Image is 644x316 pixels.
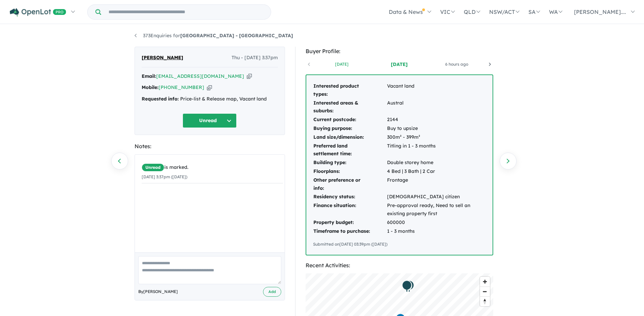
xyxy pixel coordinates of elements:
nav: breadcrumb [135,32,510,40]
td: Buying purpose: [313,124,387,133]
button: Zoom out [480,287,490,296]
td: Preferred land settlement time: [313,142,387,159]
span: Zoom out [480,287,490,296]
strong: Email: [142,73,156,79]
td: Double storey home [387,158,486,167]
td: 600000 [387,218,486,227]
td: 4 Bed | 3 Bath | 2 Car [387,167,486,176]
td: Other preference or info: [313,176,387,193]
strong: Mobile: [142,84,159,90]
a: [DATE] [313,61,371,68]
div: Price-list & Release map, Vacant land [142,95,278,103]
td: Frontage [387,176,486,193]
div: Map marker [404,280,414,293]
td: Timeframe to purchase: [313,227,387,236]
td: Austral [387,99,486,116]
button: Unread [183,113,237,128]
div: Notes: [135,142,285,151]
td: Buy to upsize [387,124,486,133]
span: By [PERSON_NAME] [138,288,178,295]
a: [DATE] [371,61,428,68]
td: [DEMOGRAPHIC_DATA] citizen [387,193,486,201]
span: Thu - [DATE] 3:37pm [232,54,278,62]
span: Reset bearing to north [480,297,490,306]
div: Buyer Profile: [306,47,493,56]
div: Submitted on [DATE] 03:39pm ([DATE]) [313,241,486,248]
td: Vacant land [387,82,486,99]
td: Interested areas & suburbs: [313,99,387,116]
a: [EMAIL_ADDRESS][DOMAIN_NAME] [156,73,244,79]
div: Recent Activities: [306,261,493,270]
td: Finance situation: [313,201,387,218]
td: Pre-approval ready, Need to sell an existing property first [387,201,486,218]
td: 1 - 3 months [387,227,486,236]
td: Land size/dimension: [313,133,387,142]
strong: Requested info: [142,96,179,102]
td: 300m² - 399m² [387,133,486,142]
span: Unread [142,163,164,172]
div: Map marker [402,280,412,293]
img: Openlot PRO Logo White [10,8,66,17]
span: [PERSON_NAME] [142,54,183,62]
td: Property budget: [313,218,387,227]
td: Titling in 1 - 3 months [387,142,486,159]
td: 2144 [387,115,486,124]
td: Interested product types: [313,82,387,99]
span: [PERSON_NAME].... [574,8,626,15]
a: 6 hours ago [428,61,485,68]
input: Try estate name, suburb, builder or developer [102,5,269,19]
button: Zoom in [480,277,490,287]
td: Residency status: [313,193,387,201]
td: Floorplans: [313,167,387,176]
button: Reset bearing to north [480,296,490,306]
button: Add [263,287,281,297]
button: Copy [247,73,252,80]
strong: [GEOGRAPHIC_DATA] - [GEOGRAPHIC_DATA] [180,32,293,39]
a: 373Enquiries for[GEOGRAPHIC_DATA] - [GEOGRAPHIC_DATA] [135,32,293,39]
td: Building type: [313,158,387,167]
button: Copy [207,84,212,91]
div: is marked. [142,163,283,172]
td: Current postcode: [313,115,387,124]
small: [DATE] 3:37pm ([DATE]) [142,174,187,179]
a: [PHONE_NUMBER] [159,84,204,90]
